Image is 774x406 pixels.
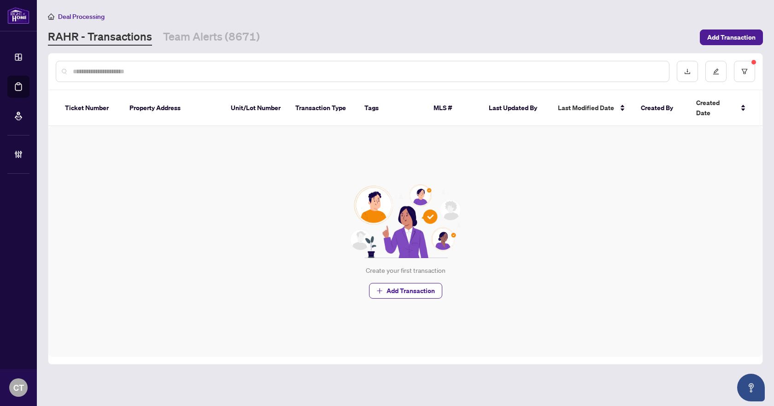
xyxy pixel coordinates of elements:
th: Unit/Lot Number [223,90,288,126]
img: Null State Icon [346,184,465,258]
img: logo [7,7,29,24]
span: Add Transaction [707,30,756,45]
span: edit [713,68,719,75]
div: Create your first transaction [366,265,446,276]
th: Property Address [122,90,223,126]
th: Tags [357,90,426,126]
span: home [48,13,54,20]
span: Add Transaction [387,283,435,298]
span: download [684,68,691,75]
span: Last Modified Date [558,103,614,113]
th: Transaction Type [288,90,357,126]
span: CT [13,381,24,394]
a: RAHR - Transactions [48,29,152,46]
th: MLS # [426,90,481,126]
button: download [677,61,698,82]
button: Add Transaction [369,283,442,299]
span: Deal Processing [58,12,105,21]
th: Last Modified Date [551,90,633,126]
th: Created Date [689,90,753,126]
th: Ticket Number [58,90,122,126]
button: Open asap [737,374,765,401]
span: Created Date [696,98,735,118]
button: Add Transaction [700,29,763,45]
th: Last Updated By [481,90,551,126]
th: Created By [633,90,689,126]
a: Team Alerts (8671) [163,29,260,46]
span: plus [376,288,383,294]
span: filter [741,68,748,75]
button: filter [734,61,755,82]
button: edit [705,61,727,82]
